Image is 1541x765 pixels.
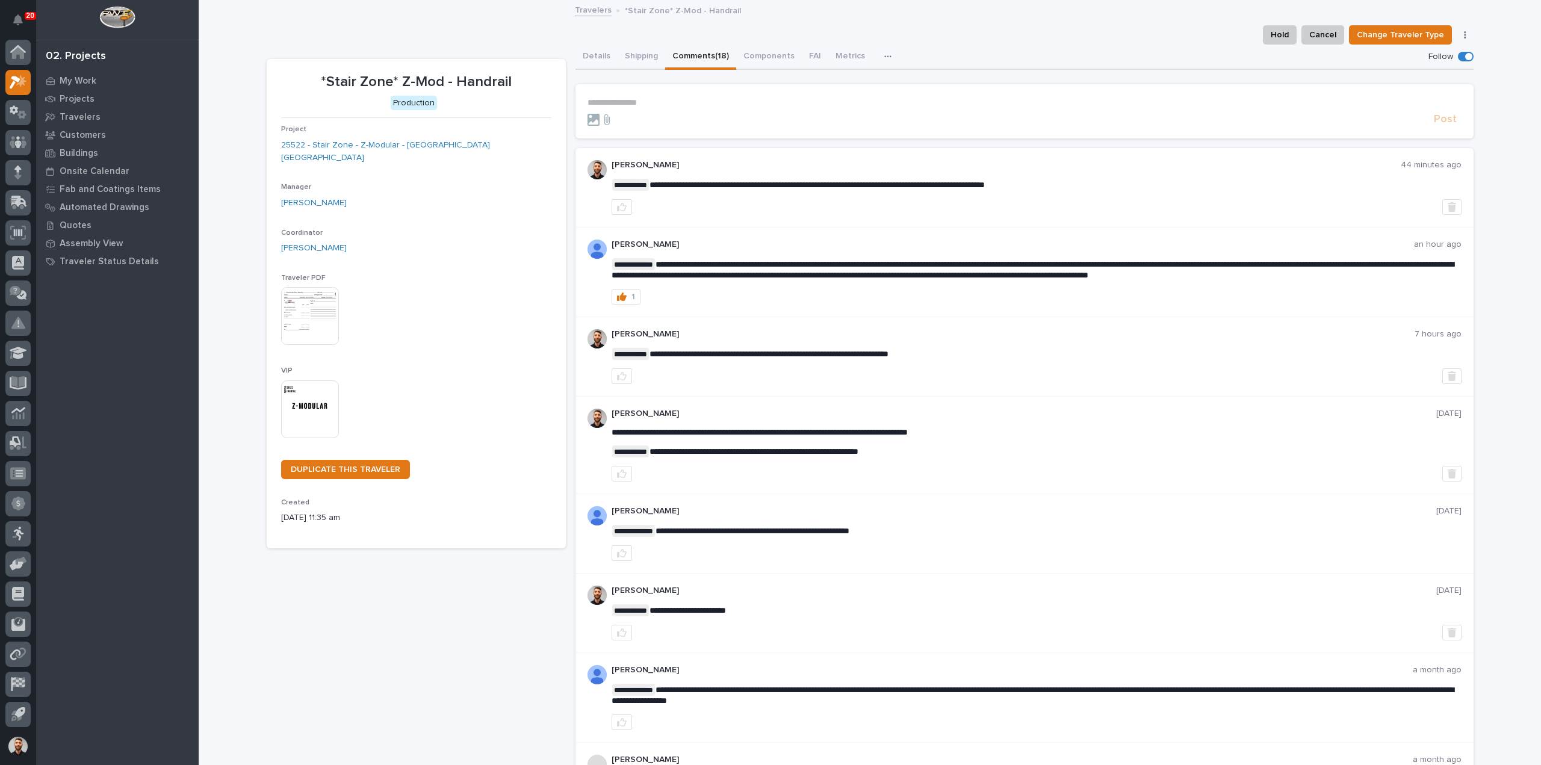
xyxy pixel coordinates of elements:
span: Project [281,126,306,133]
a: Automated Drawings [36,198,199,216]
img: AOh14GjpcA6ydKGAvwfezp8OhN30Q3_1BHk5lQOeczEvCIoEuGETHm2tT-JUDAHyqffuBe4ae2BInEDZwLlH3tcCd_oYlV_i4... [588,506,607,525]
p: Travelers [60,112,101,123]
p: an hour ago [1414,240,1462,250]
p: Buildings [60,148,98,159]
p: [DATE] 11:35 am [281,512,551,524]
div: Production [391,96,437,111]
p: a month ago [1413,665,1462,675]
p: [PERSON_NAME] [612,755,1413,765]
button: Comments (18) [665,45,736,70]
p: Onsite Calendar [60,166,129,177]
p: [DATE] [1436,409,1462,419]
img: AOh14GjpcA6ydKGAvwfezp8OhN30Q3_1BHk5lQOeczEvCIoEuGETHm2tT-JUDAHyqffuBe4ae2BInEDZwLlH3tcCd_oYlV_i4... [588,665,607,684]
button: like this post [612,368,632,384]
a: Onsite Calendar [36,162,199,180]
p: [DATE] [1436,506,1462,516]
button: Metrics [828,45,872,70]
div: 02. Projects [46,50,106,63]
button: Delete post [1442,199,1462,215]
p: [PERSON_NAME] [612,409,1436,419]
p: Traveler Status Details [60,256,159,267]
button: like this post [612,199,632,215]
a: Travelers [575,2,612,16]
a: Traveler Status Details [36,252,199,270]
a: Customers [36,126,199,144]
p: Fab and Coatings Items [60,184,161,195]
button: Delete post [1442,625,1462,640]
p: *Stair Zone* Z-Mod - Handrail [625,3,741,16]
a: [PERSON_NAME] [281,242,347,255]
button: Cancel [1301,25,1344,45]
button: like this post [612,466,632,482]
img: AGNmyxaji213nCK4JzPdPN3H3CMBhXDSA2tJ_sy3UIa5=s96-c [588,586,607,605]
span: Hold [1271,28,1289,42]
button: like this post [612,545,632,561]
span: Created [281,499,309,506]
button: 1 [612,289,640,305]
span: Post [1434,113,1457,126]
img: AGNmyxaji213nCK4JzPdPN3H3CMBhXDSA2tJ_sy3UIa5=s96-c [588,329,607,348]
button: Components [736,45,802,70]
p: 20 [26,11,34,20]
a: Travelers [36,108,199,126]
img: Workspace Logo [99,6,135,28]
div: Notifications20 [15,14,31,34]
a: Projects [36,90,199,108]
a: Quotes [36,216,199,234]
span: DUPLICATE THIS TRAVELER [291,465,400,474]
p: [PERSON_NAME] [612,160,1401,170]
p: Follow [1428,52,1453,62]
button: Post [1429,113,1462,126]
span: Change Traveler Type [1357,28,1444,42]
a: Buildings [36,144,199,162]
div: 1 [631,293,635,301]
p: Projects [60,94,95,105]
img: AGNmyxaji213nCK4JzPdPN3H3CMBhXDSA2tJ_sy3UIa5=s96-c [588,160,607,179]
p: [PERSON_NAME] [612,240,1414,250]
a: Fab and Coatings Items [36,180,199,198]
button: Details [575,45,618,70]
a: My Work [36,72,199,90]
p: [PERSON_NAME] [612,665,1413,675]
span: Traveler PDF [281,274,326,282]
p: a month ago [1413,755,1462,765]
a: [PERSON_NAME] [281,197,347,209]
p: Automated Drawings [60,202,149,213]
button: users-avatar [5,734,31,759]
button: Delete post [1442,368,1462,384]
button: Delete post [1442,466,1462,482]
span: Coordinator [281,229,323,237]
button: Notifications [5,7,31,33]
p: 44 minutes ago [1401,160,1462,170]
p: [PERSON_NAME] [612,506,1436,516]
p: Quotes [60,220,91,231]
button: FAI [802,45,828,70]
button: Hold [1263,25,1297,45]
img: AOh14GjpcA6ydKGAvwfezp8OhN30Q3_1BHk5lQOeczEvCIoEuGETHm2tT-JUDAHyqffuBe4ae2BInEDZwLlH3tcCd_oYlV_i4... [588,240,607,259]
p: [PERSON_NAME] [612,586,1436,596]
p: [DATE] [1436,586,1462,596]
button: Change Traveler Type [1349,25,1452,45]
img: AGNmyxaji213nCK4JzPdPN3H3CMBhXDSA2tJ_sy3UIa5=s96-c [588,409,607,428]
button: like this post [612,714,632,730]
a: 25522 - Stair Zone - Z-Modular - [GEOGRAPHIC_DATA] [GEOGRAPHIC_DATA] [281,139,551,164]
span: Cancel [1309,28,1336,42]
p: My Work [60,76,96,87]
a: Assembly View [36,234,199,252]
span: Manager [281,184,311,191]
button: Shipping [618,45,665,70]
p: 7 hours ago [1415,329,1462,339]
p: Customers [60,130,106,141]
p: *Stair Zone* Z-Mod - Handrail [281,73,551,91]
span: VIP [281,367,293,374]
p: [PERSON_NAME] [612,329,1415,339]
button: like this post [612,625,632,640]
a: DUPLICATE THIS TRAVELER [281,460,410,479]
p: Assembly View [60,238,123,249]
